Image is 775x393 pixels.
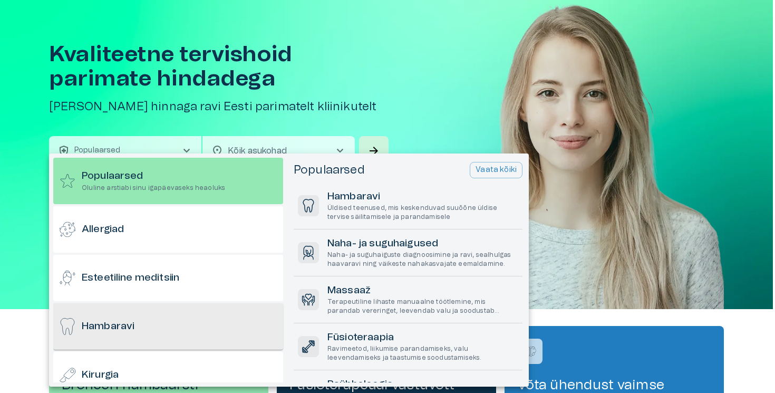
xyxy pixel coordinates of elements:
h6: Massaaž [327,284,518,298]
h6: Allergiad [82,223,124,237]
p: Oluline arstiabi sinu igapäevaseks heaoluks [82,184,225,193]
h6: Psühholoogia [327,378,518,392]
h6: Hambaravi [82,320,134,334]
h6: Hambaravi [327,190,518,204]
p: Üldised teenused, mis keskenduvad suuõõne üldise tervise säilitamisele ja parandamisele [327,204,518,222]
h6: Populaarsed [82,169,225,184]
h6: Esteetiline meditsiin [82,271,179,285]
p: Ravimeetod, liikumise parandamiseks, valu leevendamiseks ja taastumise soodustamiseks. [327,344,518,362]
h6: Füsioteraapia [327,331,518,345]
p: Terapeutiline lihaste manuaalne töötlemine, mis parandab vereringet, leevendab valu ja soodustab ... [327,298,518,315]
p: Naha- ja suguhaiguste diagnoosimine ja ravi, sealhulgas haavaravi ning väikeste nahakasvajate eem... [327,251,518,269]
button: Vaata kõiki [470,162,522,178]
h5: Populaarsed [294,162,365,178]
p: Vaata kõiki [476,165,517,176]
h6: Naha- ja suguhaigused [327,237,518,251]
h6: Kirurgia [82,368,119,382]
